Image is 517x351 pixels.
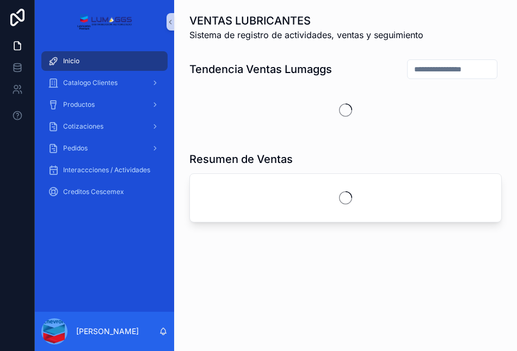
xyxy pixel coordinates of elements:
[63,187,124,196] span: Creditos Cescemex
[63,78,118,87] span: Catalogo Clientes
[77,13,132,31] img: App logo
[41,117,168,136] a: Cotizaciones
[41,73,168,93] a: Catalogo Clientes
[41,182,168,202] a: Creditos Cescemex
[63,166,150,174] span: Interaccciones / Actividades
[41,138,168,158] a: Pedidos
[63,144,88,153] span: Pedidos
[189,28,423,41] span: Sistema de registro de actividades, ventas y seguimiento
[189,13,423,28] h1: VENTAS LUBRICANTES
[41,95,168,114] a: Productos
[41,160,168,180] a: Interaccciones / Actividades
[63,57,79,65] span: Inicio
[63,122,103,131] span: Cotizaciones
[189,152,293,167] h1: Resumen de Ventas
[76,326,139,337] p: [PERSON_NAME]
[35,44,174,216] div: scrollable content
[41,51,168,71] a: Inicio
[189,62,332,77] h1: Tendencia Ventas Lumaggs
[63,100,95,109] span: Productos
